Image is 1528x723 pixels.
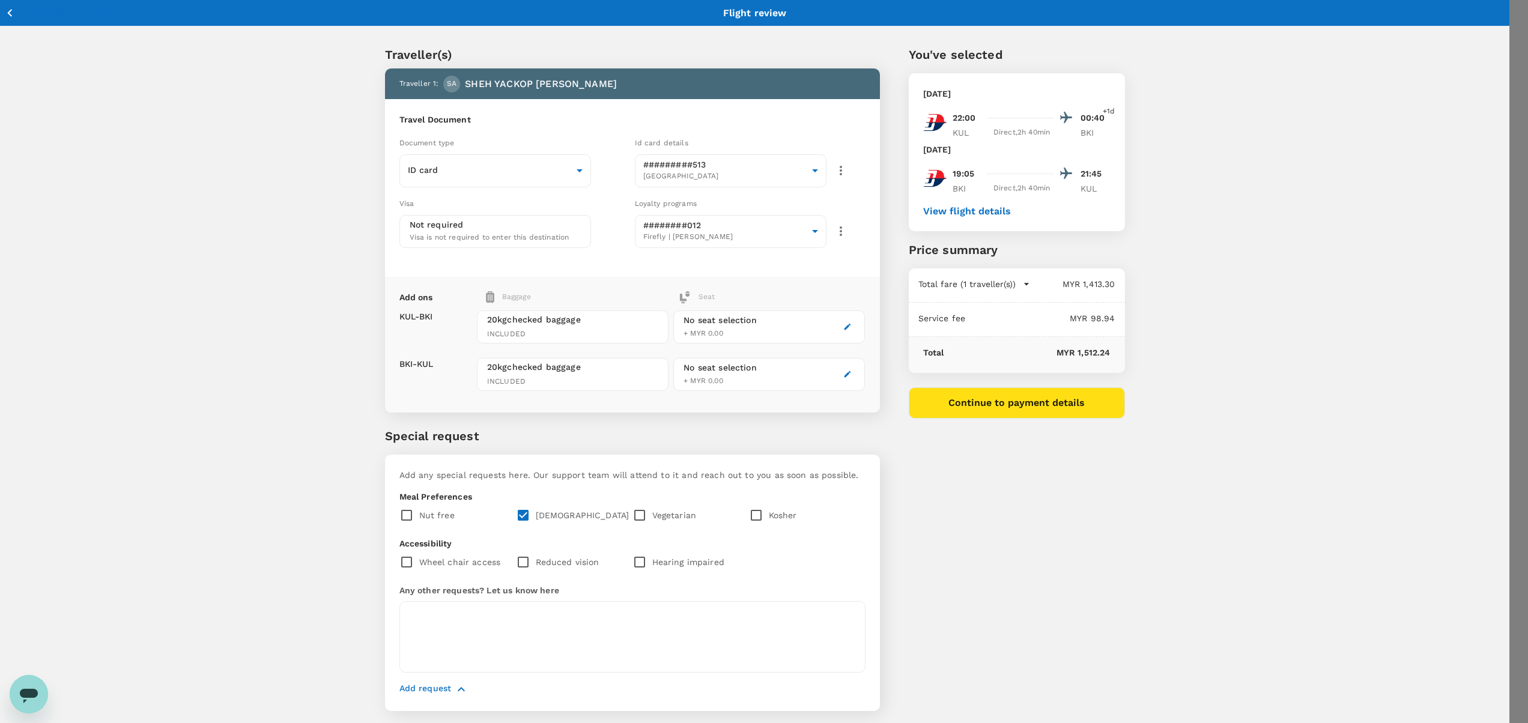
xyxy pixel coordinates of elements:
p: SHEH YACKOP [PERSON_NAME] [465,77,617,91]
p: Back to flight results [22,7,110,19]
img: MH [923,166,947,190]
p: BKI [953,183,983,195]
p: Price summary [909,241,1125,259]
p: Add ons [399,291,433,303]
p: Reduced vision [536,556,599,568]
div: Direct , 2h 40min [990,183,1054,195]
img: baggage-icon [486,291,494,303]
p: [DEMOGRAPHIC_DATA] [536,509,629,521]
span: [GEOGRAPHIC_DATA] [643,171,808,183]
span: Id card details [635,139,688,147]
p: KUL [953,127,983,139]
p: Add any special requests here. Our support team will attend to it and reach out to you as soon as... [399,469,866,481]
span: Visa is not required to enter this destination [410,233,569,241]
span: 20kg checked baggage [487,361,658,373]
span: + MYR 0.00 [684,377,723,385]
p: Kosher [769,509,797,521]
p: Meal Preferences [399,491,866,503]
p: MYR 1,512.24 [944,346,1110,358]
p: ########012 [643,219,808,231]
p: 21:45 [1081,168,1111,180]
p: Add request [399,682,452,697]
p: Any other requests? Let us know here [399,584,866,596]
p: BKI - KUL [399,358,434,370]
p: Flight review [723,6,787,20]
p: Not required [410,219,464,231]
iframe: Button to launch messaging window [10,675,48,713]
p: KUL [1081,183,1111,195]
p: [DATE] [923,88,951,100]
span: + MYR 0.00 [684,329,723,337]
button: Continue to payment details [909,387,1125,419]
h6: Travel Document [399,113,866,127]
div: Direct , 2h 40min [990,127,1054,139]
p: Nut free [419,509,455,521]
p: #########513 [643,159,805,171]
p: Hearing impaired [652,556,724,568]
p: Accessibility [399,537,866,549]
p: 19:05 [953,168,975,180]
span: 20kg checked baggage [487,313,658,325]
p: [DATE] [923,144,951,156]
div: Seat [679,291,715,303]
span: INCLUDED [487,376,658,388]
p: 00:40 [1081,112,1111,124]
p: ID card [408,164,572,176]
div: No seat selection [684,361,757,374]
p: Service fee [918,312,966,324]
span: INCLUDED [487,328,658,340]
span: Document type [399,139,455,147]
p: MYR 1,413.30 [1030,278,1115,290]
p: BKI [1081,127,1111,139]
p: 22:00 [953,112,976,124]
p: KUL - BKI [399,310,433,322]
span: +1d [1103,106,1115,118]
p: You've selected [909,46,1125,64]
span: Firefly | [PERSON_NAME] [643,231,808,243]
button: View flight details [923,206,1011,217]
span: Loyalty programs [635,199,697,208]
p: Traveller(s) [385,46,880,64]
img: MH [923,110,947,135]
p: Total fare (1 traveller(s)) [918,278,1016,290]
p: Wheel chair access [419,556,501,568]
p: Special request [385,427,880,445]
img: baggage-icon [679,291,691,303]
p: MYR 98.94 [965,312,1115,324]
p: Vegetarian [652,509,697,521]
div: Baggage [486,291,626,303]
span: SA [447,78,456,90]
p: Total [923,346,944,358]
p: Traveller 1 : [399,78,439,90]
div: No seat selection [684,314,757,327]
span: Visa [399,199,414,208]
